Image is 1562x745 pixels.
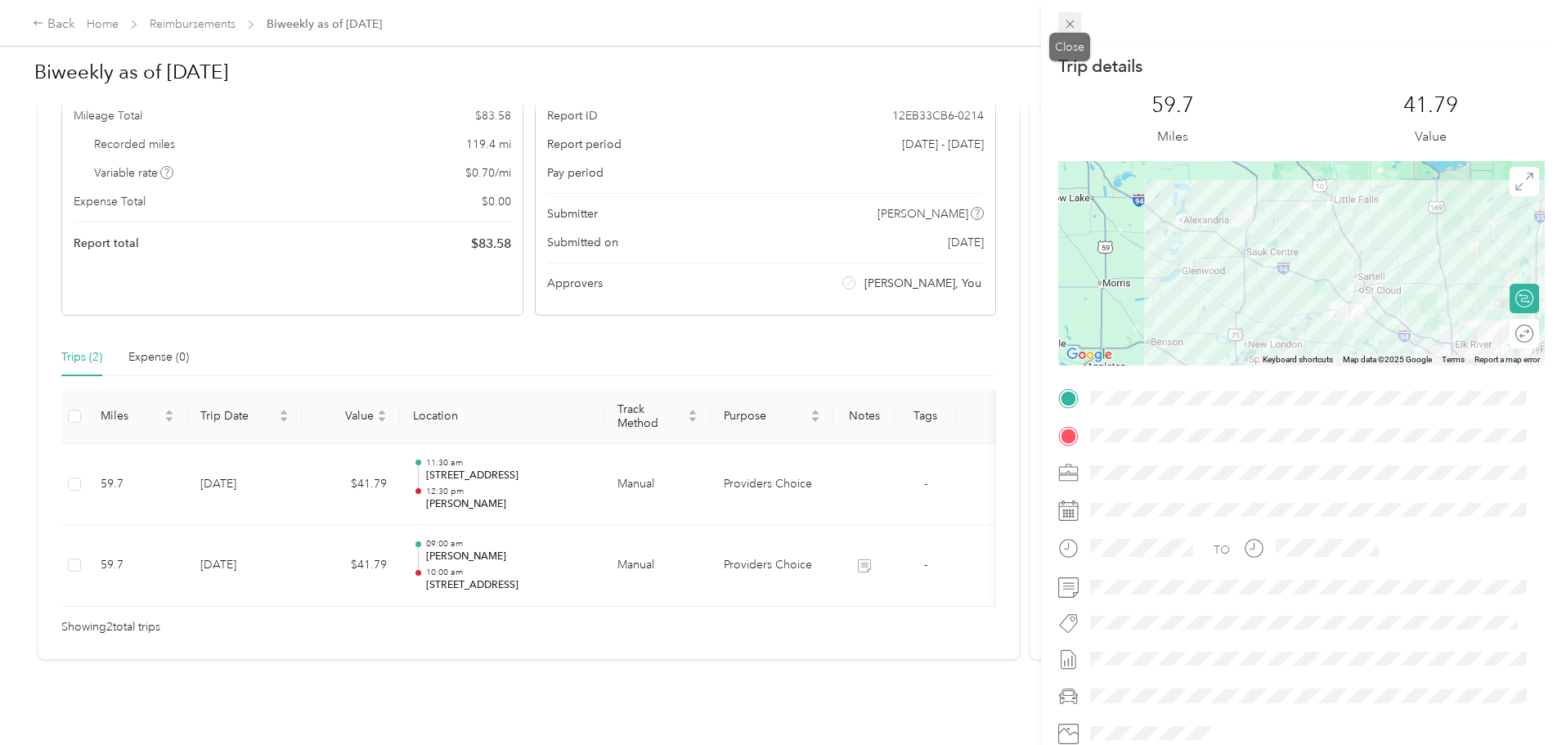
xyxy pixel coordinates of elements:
[1470,653,1562,745] iframe: Everlance-gr Chat Button Frame
[1442,355,1465,364] a: Terms (opens in new tab)
[1403,92,1458,119] p: 41.79
[1151,92,1194,119] p: 59.7
[1343,355,1432,364] span: Map data ©2025 Google
[1062,344,1116,366] a: Open this area in Google Maps (opens a new window)
[1058,55,1142,78] p: Trip details
[1214,541,1230,559] div: TO
[1062,344,1116,366] img: Google
[1415,127,1447,147] p: Value
[1157,127,1188,147] p: Miles
[1049,33,1090,61] div: Close
[1474,355,1540,364] a: Report a map error
[1263,354,1333,366] button: Keyboard shortcuts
